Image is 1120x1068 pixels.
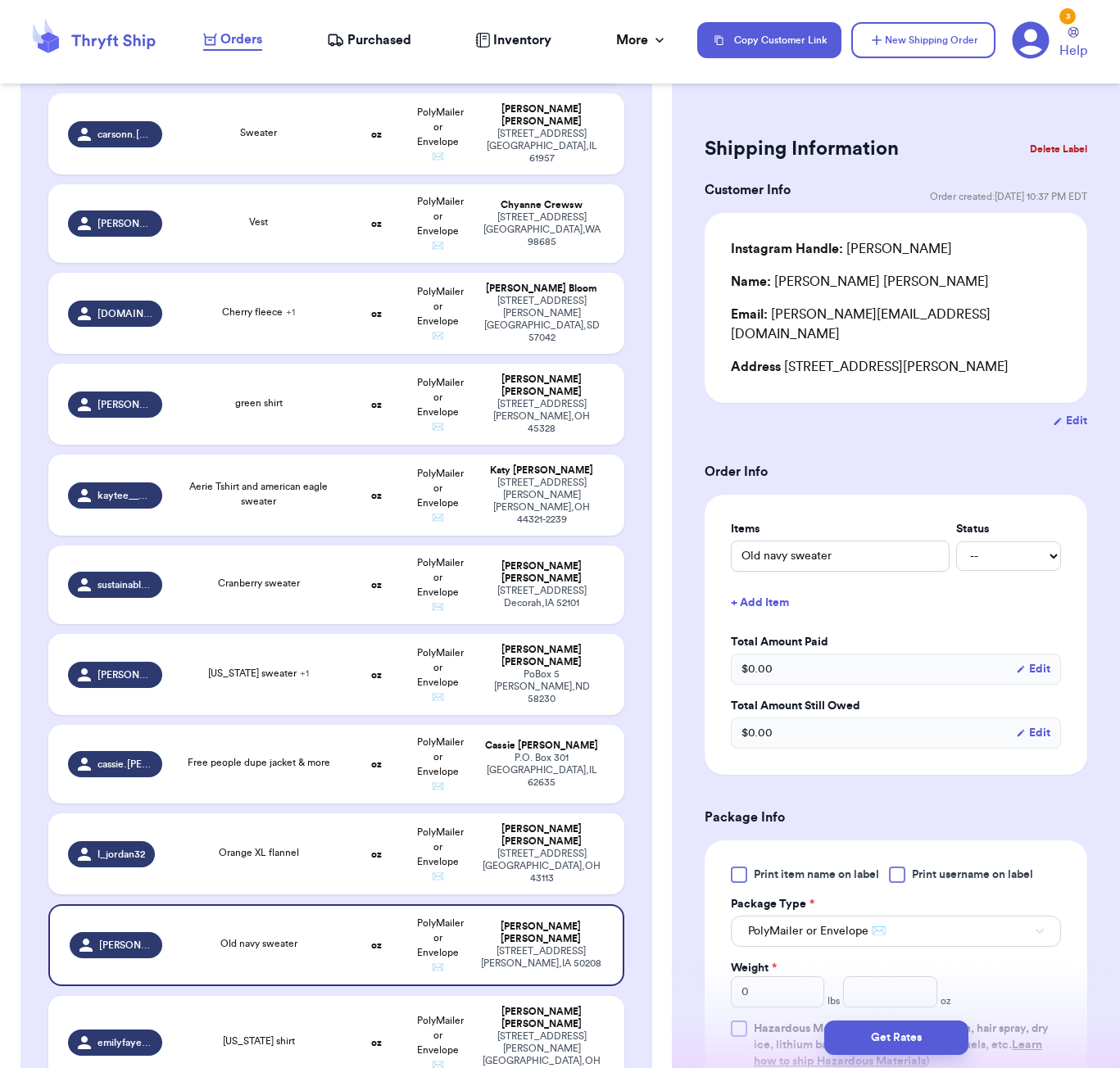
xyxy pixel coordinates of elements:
span: Print item name on label [754,867,879,883]
button: Edit [1053,413,1087,429]
div: [PERSON_NAME] [PERSON_NAME] [479,373,605,398]
span: PolyMailer or Envelope ✉️ [417,918,464,972]
span: $ 0.00 [741,661,773,677]
span: [PERSON_NAME] [97,668,152,681]
div: [STREET_ADDRESS] [GEOGRAPHIC_DATA] , OH 43113 [479,848,605,885]
div: [STREET_ADDRESS][PERSON_NAME] [PERSON_NAME] , OH 44321-2239 [479,477,605,526]
span: [PERSON_NAME] [99,939,152,952]
button: + Add Item [724,585,1068,621]
div: [STREET_ADDRESS][PERSON_NAME] [731,357,1061,377]
div: [STREET_ADDRESS] [GEOGRAPHIC_DATA] , WA 98685 [479,211,605,248]
label: Total Amount Still Owed [731,698,1061,714]
a: Help [1059,27,1087,61]
span: oz [941,994,951,1007]
label: Weight [731,960,777,976]
span: Orders [220,29,262,49]
div: Cassie [PERSON_NAME] [479,740,605,752]
span: PolyMailer or Envelope ✉️ [417,737,464,791]
span: Free people dupe jacket & more [188,758,330,767]
label: Status [956,521,1061,537]
div: [STREET_ADDRESS] [PERSON_NAME] , IA 50208 [479,945,603,970]
div: P.O. Box 301 [GEOGRAPHIC_DATA] , IL 62635 [479,752,605,789]
a: Purchased [327,30,411,50]
button: Delete Label [1023,131,1094,167]
span: cassie.[PERSON_NAME] [97,758,152,771]
span: [US_STATE] sweater [208,668,309,678]
div: More [616,30,668,50]
span: PolyMailer or Envelope ✉️ [417,107,464,161]
span: lbs [828,994,840,1007]
h2: Shipping Information [705,136,899,162]
div: [STREET_ADDRESS] Decorah , IA 52101 [479,585,605,609]
span: Help [1059,41,1087,61]
span: [DOMAIN_NAME] [97,307,152,320]
span: PolyMailer or Envelope ✉️ [417,468,464,523]
span: PolyMailer or Envelope ✉️ [417,197,464,251]
span: + 1 [300,668,309,678]
span: Print username on label [912,867,1033,883]
span: PolyMailer or Envelope ✉️ [748,923,886,939]
strong: oz [371,309,382,319]
span: PolyMailer or Envelope ✉️ [417,287,464,341]
span: Address [731,360,781,373]
span: Cranberry sweater [218,578,300,588]
label: Total Amount Paid [731,634,1061,650]
a: Inventory [475,30,551,50]
span: Email: [731,308,768,321]
div: [PERSON_NAME][EMAIL_ADDRESS][DOMAIN_NAME] [731,305,1061,344]
div: PoBox 5 [PERSON_NAME] , ND 58230 [479,668,605,705]
span: Inventory [493,30,551,50]
span: PolyMailer or Envelope ✉️ [417,648,464,702]
div: [PERSON_NAME] [PERSON_NAME] [479,1006,605,1030]
div: [STREET_ADDRESS] [GEOGRAPHIC_DATA] , IL 61957 [479,128,605,165]
strong: oz [371,670,382,680]
span: Vest [249,217,268,227]
div: [STREET_ADDRESS][PERSON_NAME] [GEOGRAPHIC_DATA] , SD 57042 [479,295,605,344]
span: l_jordan32 [97,848,145,861]
div: [PERSON_NAME] [731,239,952,259]
h3: Customer Info [705,180,791,200]
a: Orders [203,29,262,51]
h3: Order Info [705,462,1087,482]
button: New Shipping Order [851,22,995,58]
span: carsonn.[PERSON_NAME] [97,128,152,141]
span: + 1 [286,307,295,317]
h3: Package Info [705,808,1087,827]
span: [US_STATE] shirt [223,1036,295,1046]
button: Get Rates [824,1020,968,1055]
label: Package Type [731,896,814,912]
span: [PERSON_NAME] [97,217,152,230]
span: Old navy sweater [220,939,297,948]
span: green shirt [235,398,283,408]
span: Order created: [DATE] 10:37 PM EDT [930,190,1087,203]
span: PolyMailer or Envelope ✉️ [417,827,464,881]
span: kaytee__bee [97,489,152,502]
div: Katy [PERSON_NAME] [479,464,605,477]
strong: oz [371,491,382,500]
span: Sweater [240,128,277,138]
span: Cherry fleece [222,307,295,317]
strong: oz [371,400,382,410]
strong: oz [371,1038,382,1048]
strong: oz [371,940,382,950]
span: Orange XL flannel [219,848,299,858]
span: Instagram Handle: [731,242,843,256]
strong: oz [371,849,382,859]
strong: oz [371,219,382,229]
button: Copy Customer Link [697,22,841,58]
div: [PERSON_NAME] [PERSON_NAME] [479,644,605,668]
strong: oz [371,759,382,769]
div: [PERSON_NAME] [PERSON_NAME] [479,103,605,128]
span: Name: [731,275,771,288]
div: 3 [1059,8,1076,25]
div: [PERSON_NAME] Bloom [479,283,605,295]
div: [PERSON_NAME] [PERSON_NAME] [731,272,989,292]
span: emilyfaye99 [97,1036,152,1049]
a: 3 [1012,21,1050,59]
span: Purchased [347,30,411,50]
div: [PERSON_NAME] [PERSON_NAME] [479,921,603,945]
strong: oz [371,580,382,590]
label: Items [731,521,950,537]
strong: oz [371,129,382,139]
div: [PERSON_NAME] [PERSON_NAME] [479,823,605,848]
